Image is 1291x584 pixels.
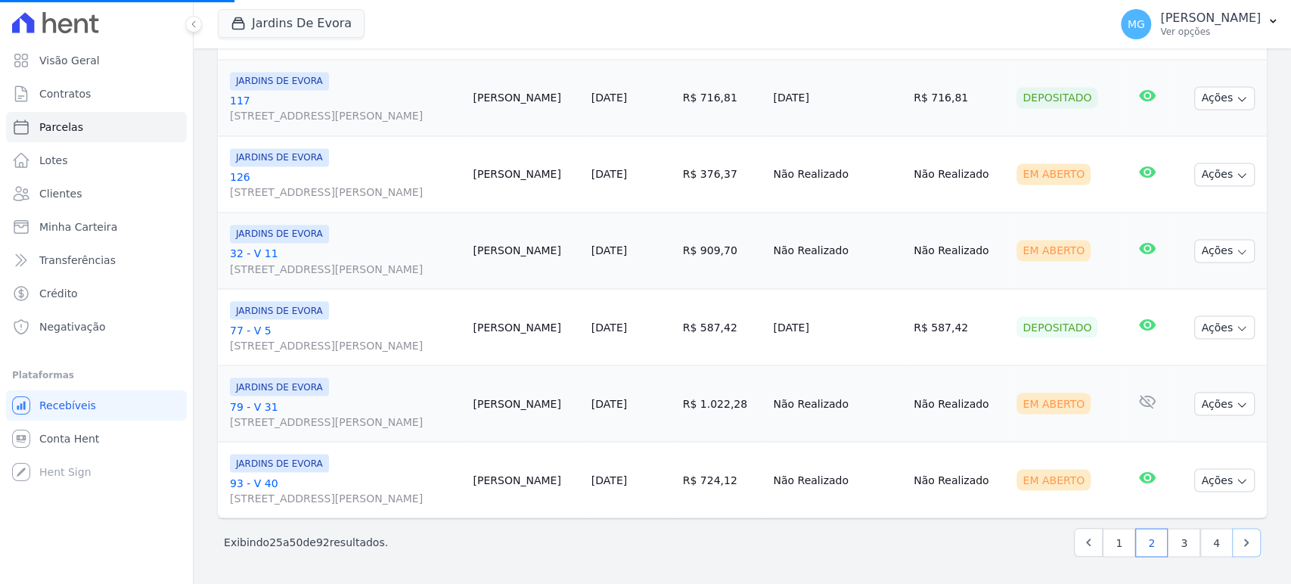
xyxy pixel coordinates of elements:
[230,261,461,276] span: [STREET_ADDRESS][PERSON_NAME]
[591,397,627,409] a: [DATE]
[1194,86,1255,110] button: Ações
[1232,528,1261,557] a: Next
[12,366,181,384] div: Plataformas
[908,289,1010,365] td: R$ 587,42
[1194,468,1255,492] button: Ações
[1194,163,1255,186] button: Ações
[591,92,627,104] a: [DATE]
[39,120,83,135] span: Parcelas
[1194,315,1255,339] button: Ações
[1016,393,1091,414] div: Em Aberto
[1160,26,1261,38] p: Ver opções
[6,312,187,342] a: Negativação
[316,536,330,548] span: 92
[6,145,187,176] a: Lotes
[467,213,585,289] td: [PERSON_NAME]
[1194,239,1255,262] button: Ações
[1160,11,1261,26] p: [PERSON_NAME]
[230,301,329,319] span: JARDINS DE EVORA
[39,253,116,268] span: Transferências
[230,93,461,123] a: 117[STREET_ADDRESS][PERSON_NAME]
[6,79,187,109] a: Contratos
[908,213,1010,289] td: Não Realizado
[218,9,365,38] button: Jardins De Evora
[230,185,461,200] span: [STREET_ADDRESS][PERSON_NAME]
[6,245,187,275] a: Transferências
[6,212,187,242] a: Minha Carteira
[39,53,100,68] span: Visão Geral
[591,474,627,486] a: [DATE]
[591,168,627,180] a: [DATE]
[230,475,461,505] a: 93 - V 40[STREET_ADDRESS][PERSON_NAME]
[908,365,1010,442] td: Não Realizado
[269,536,283,548] span: 25
[677,365,768,442] td: R$ 1.022,28
[230,225,329,243] span: JARDINS DE EVORA
[1016,469,1091,490] div: Em Aberto
[230,337,461,353] span: [STREET_ADDRESS][PERSON_NAME]
[230,377,329,396] span: JARDINS DE EVORA
[767,442,908,518] td: Não Realizado
[39,286,78,301] span: Crédito
[39,398,96,413] span: Recebíveis
[467,289,585,365] td: [PERSON_NAME]
[39,431,99,446] span: Conta Hent
[6,112,187,142] a: Parcelas
[230,246,461,276] a: 32 - V 11[STREET_ADDRESS][PERSON_NAME]
[6,424,187,454] a: Conta Hent
[677,60,768,136] td: R$ 716,81
[677,136,768,213] td: R$ 376,37
[1016,240,1091,261] div: Em Aberto
[1135,528,1168,557] a: 2
[467,60,585,136] td: [PERSON_NAME]
[230,72,329,90] span: JARDINS DE EVORA
[467,442,585,518] td: [PERSON_NAME]
[677,442,768,518] td: R$ 724,12
[467,365,585,442] td: [PERSON_NAME]
[767,289,908,365] td: [DATE]
[6,45,187,76] a: Visão Geral
[230,169,461,200] a: 126[STREET_ADDRESS][PERSON_NAME]
[591,244,627,256] a: [DATE]
[908,60,1010,136] td: R$ 716,81
[230,399,461,429] a: 79 - V 31[STREET_ADDRESS][PERSON_NAME]
[290,536,303,548] span: 50
[677,213,768,289] td: R$ 909,70
[224,535,388,550] p: Exibindo a de resultados.
[908,136,1010,213] td: Não Realizado
[1074,528,1103,557] a: Previous
[1109,3,1291,45] button: MG [PERSON_NAME] Ver opções
[908,442,1010,518] td: Não Realizado
[767,136,908,213] td: Não Realizado
[1016,163,1091,185] div: Em Aberto
[591,321,627,333] a: [DATE]
[230,148,329,166] span: JARDINS DE EVORA
[230,454,329,472] span: JARDINS DE EVORA
[767,213,908,289] td: Não Realizado
[230,490,461,505] span: [STREET_ADDRESS][PERSON_NAME]
[6,278,187,309] a: Crédito
[230,414,461,429] span: [STREET_ADDRESS][PERSON_NAME]
[1168,528,1200,557] a: 3
[6,179,187,209] a: Clientes
[767,60,908,136] td: [DATE]
[230,322,461,353] a: 77 - V 5[STREET_ADDRESS][PERSON_NAME]
[39,219,117,235] span: Minha Carteira
[1016,316,1097,337] div: Depositado
[39,153,68,168] span: Lotes
[767,365,908,442] td: Não Realizado
[1200,528,1233,557] a: 4
[467,136,585,213] td: [PERSON_NAME]
[677,289,768,365] td: R$ 587,42
[39,86,91,101] span: Contratos
[230,108,461,123] span: [STREET_ADDRESS][PERSON_NAME]
[1128,19,1145,30] span: MG
[6,390,187,421] a: Recebíveis
[1194,392,1255,415] button: Ações
[39,319,106,334] span: Negativação
[1103,528,1135,557] a: 1
[1016,87,1097,108] div: Depositado
[39,186,82,201] span: Clientes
